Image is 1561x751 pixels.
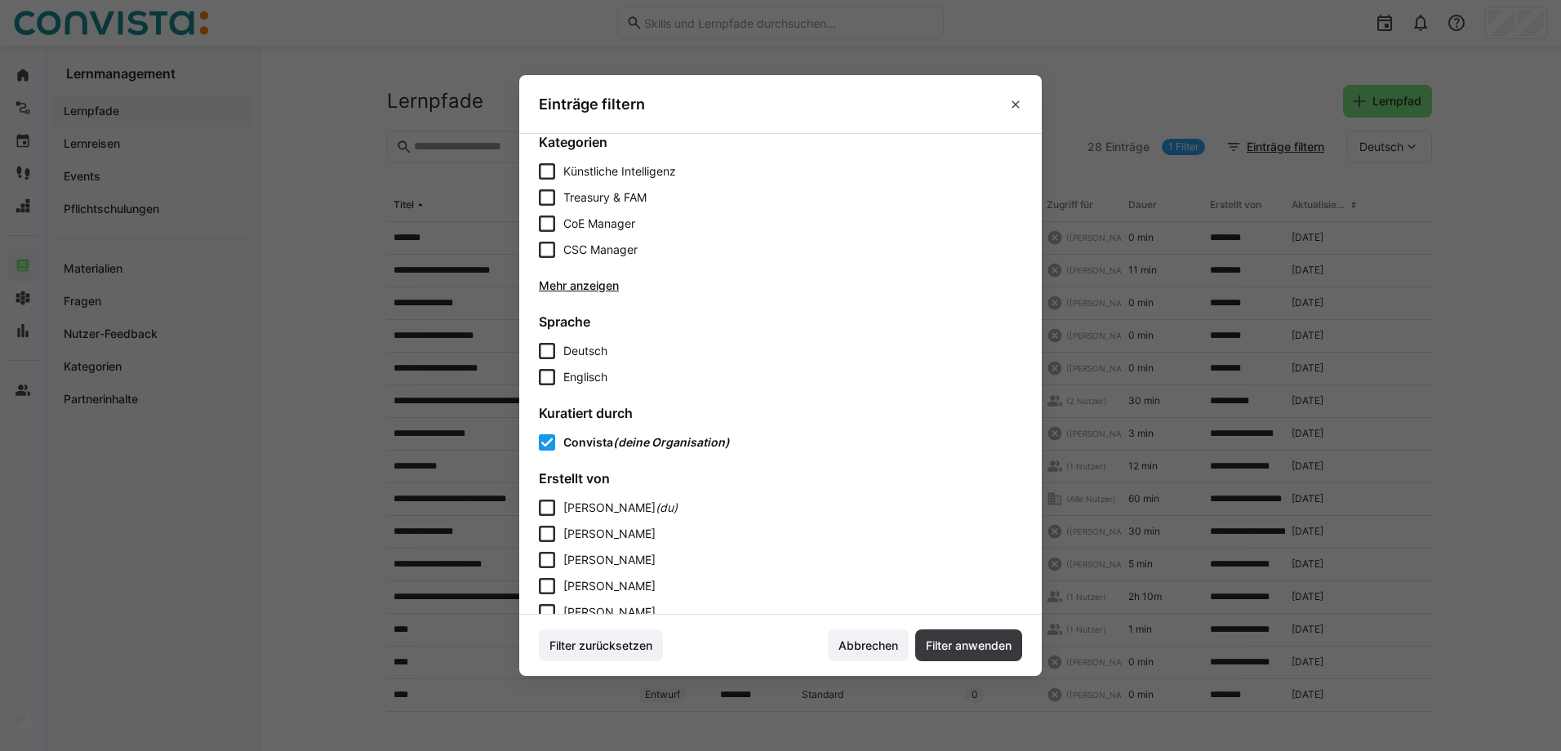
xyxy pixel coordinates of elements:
[828,629,909,662] button: Abbrechen
[563,189,647,206] span: Treasury & FAM
[613,435,730,449] span: (deine Organisation)
[563,605,656,619] span: [PERSON_NAME]
[539,629,663,662] button: Filter zurücksetzen
[563,343,607,359] span: Deutsch
[563,369,607,385] span: Englisch
[836,638,901,654] span: Abbrechen
[563,500,656,514] span: [PERSON_NAME]
[563,242,638,258] span: CSC Manager
[539,278,1022,294] span: Mehr anzeigen
[563,163,676,180] span: Künstliche Intelligenz
[563,527,656,540] span: [PERSON_NAME]
[539,313,1022,330] h4: Sprache
[539,470,1022,487] h4: Erstellt von
[547,638,655,654] span: Filter zurücksetzen
[915,629,1022,662] button: Filter anwenden
[539,405,1022,421] h4: Kuratiert durch
[539,134,1022,150] h4: Kategorien
[563,579,656,593] span: [PERSON_NAME]
[563,216,635,232] span: CoE Manager
[563,553,656,567] span: [PERSON_NAME]
[539,95,645,113] h3: Einträge filtern
[656,500,678,514] span: (du)
[923,638,1014,654] span: Filter anwenden
[563,435,613,449] span: Convista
